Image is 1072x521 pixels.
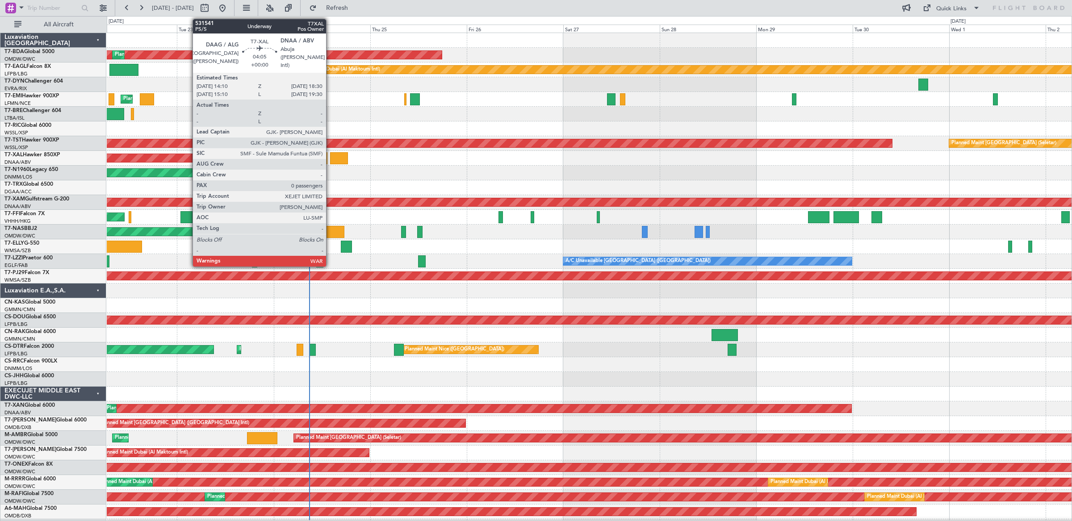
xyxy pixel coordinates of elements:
[4,424,31,431] a: OMDB/DXB
[4,100,31,107] a: LFMN/NCE
[4,241,24,246] span: T7-ELLY
[4,350,28,357] a: LFPB/LBG
[4,306,35,313] a: GMMN/CMN
[4,211,20,217] span: T7-FFI
[951,137,1056,150] div: Planned Maint [GEOGRAPHIC_DATA] (Seletar)
[4,365,32,372] a: DNMM/LOS
[4,336,35,342] a: GMMN/CMN
[4,167,58,172] a: T7-N1960Legacy 650
[467,25,563,33] div: Fri 26
[867,490,955,504] div: Planned Maint Dubai (Al Maktoum Intl)
[4,270,25,275] span: T7-PJ29
[951,18,966,25] div: [DATE]
[4,93,22,99] span: T7-EMI
[563,25,660,33] div: Sat 27
[296,431,401,445] div: Planned Maint [GEOGRAPHIC_DATA] (Seletar)
[4,476,56,482] a: M-RRRRGlobal 6000
[4,71,28,77] a: LFPB/LBG
[4,144,28,151] a: WSSL/XSP
[4,123,51,128] a: T7-RICGlobal 6000
[100,446,188,459] div: Planned Maint Dubai (Al Maktoum Intl)
[318,5,356,11] span: Refresh
[4,380,28,387] a: LFPB/LBG
[405,343,504,356] div: Planned Maint Nice ([GEOGRAPHIC_DATA])
[4,255,23,261] span: T7-LZZI
[4,79,25,84] span: T7-DYN
[4,79,63,84] a: T7-DYNChallenger 604
[4,108,23,113] span: T7-BRE
[4,115,25,121] a: LTBA/ISL
[4,329,56,334] a: CN-RAKGlobal 6000
[936,4,967,13] div: Quick Links
[80,25,177,33] div: Mon 22
[4,314,56,320] a: CS-DOUGlobal 6500
[4,49,54,54] a: T7-BDAGlobal 5000
[4,203,31,210] a: DNAA/ABV
[660,25,756,33] div: Sun 28
[4,262,28,269] a: EGLF/FAB
[4,476,25,482] span: M-RRRR
[370,25,467,33] div: Thu 25
[100,417,249,430] div: Planned Maint [GEOGRAPHIC_DATA] ([GEOGRAPHIC_DATA] Intl)
[4,373,24,379] span: CS-JHH
[274,25,370,33] div: Wed 24
[4,300,25,305] span: CN-KAS
[756,25,853,33] div: Mon 29
[4,93,59,99] a: T7-EMIHawker 900XP
[4,152,60,158] a: T7-XALHawker 850XP
[918,1,984,15] button: Quick Links
[4,403,25,408] span: T7-XAN
[4,108,61,113] a: T7-BREChallenger 604
[4,344,54,349] a: CS-DTRFalcon 2000
[4,491,54,496] a: M-RAFIGlobal 7500
[4,188,32,195] a: DGAA/ACC
[4,506,26,511] span: A6-MAH
[4,447,56,452] span: T7-[PERSON_NAME]
[4,152,23,158] span: T7-XAL
[4,138,59,143] a: T7-TSTHawker 900XP
[4,49,24,54] span: T7-BDA
[949,25,1046,33] div: Wed 1
[4,314,25,320] span: CS-DOU
[4,358,24,364] span: CS-RRC
[4,373,54,379] a: CS-JHHGlobal 6000
[4,85,27,92] a: EVRA/RIX
[115,48,203,62] div: Planned Maint Dubai (Al Maktoum Intl)
[4,211,45,217] a: T7-FFIFalcon 7X
[4,403,55,408] a: T7-XANGlobal 6000
[4,321,28,328] a: LFPB/LBG
[115,431,203,445] div: Planned Maint Dubai (Al Maktoum Intl)
[4,233,35,239] a: OMDW/DWC
[4,462,28,467] span: T7-ONEX
[4,454,35,460] a: OMDW/DWC
[4,300,55,305] a: CN-KASGlobal 5000
[4,513,31,519] a: OMDB/DXB
[4,123,21,128] span: T7-RIC
[4,159,31,166] a: DNAA/ABV
[4,439,35,446] a: OMDW/DWC
[770,475,858,489] div: Planned Maint Dubai (Al Maktoum Intl)
[4,64,26,69] span: T7-EAGL
[4,417,87,423] a: T7-[PERSON_NAME]Global 6000
[4,491,23,496] span: M-RAFI
[4,138,22,143] span: T7-TST
[4,432,58,438] a: M-AMBRGlobal 5000
[4,182,23,187] span: T7-TRX
[4,270,49,275] a: T7-PJ29Falcon 7X
[4,468,35,475] a: OMDW/DWC
[4,167,29,172] span: T7-N1960
[4,483,35,490] a: OMDW/DWC
[4,226,24,231] span: T7-NAS
[4,409,31,416] a: DNAA/ABV
[177,25,273,33] div: Tue 23
[10,17,97,32] button: All Aircraft
[4,277,31,283] a: WMSA/SZB
[565,254,711,268] div: A/C Unavailable [GEOGRAPHIC_DATA] ([GEOGRAPHIC_DATA])
[853,25,949,33] div: Tue 30
[4,462,53,467] a: T7-ONEXFalcon 8X
[4,218,31,225] a: VHHH/HKG
[4,226,37,231] a: T7-NASBBJ2
[99,475,187,489] div: Planned Maint Dubai (Al Maktoum Intl)
[27,1,79,15] input: Trip Number
[4,241,39,246] a: T7-ELLYG-550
